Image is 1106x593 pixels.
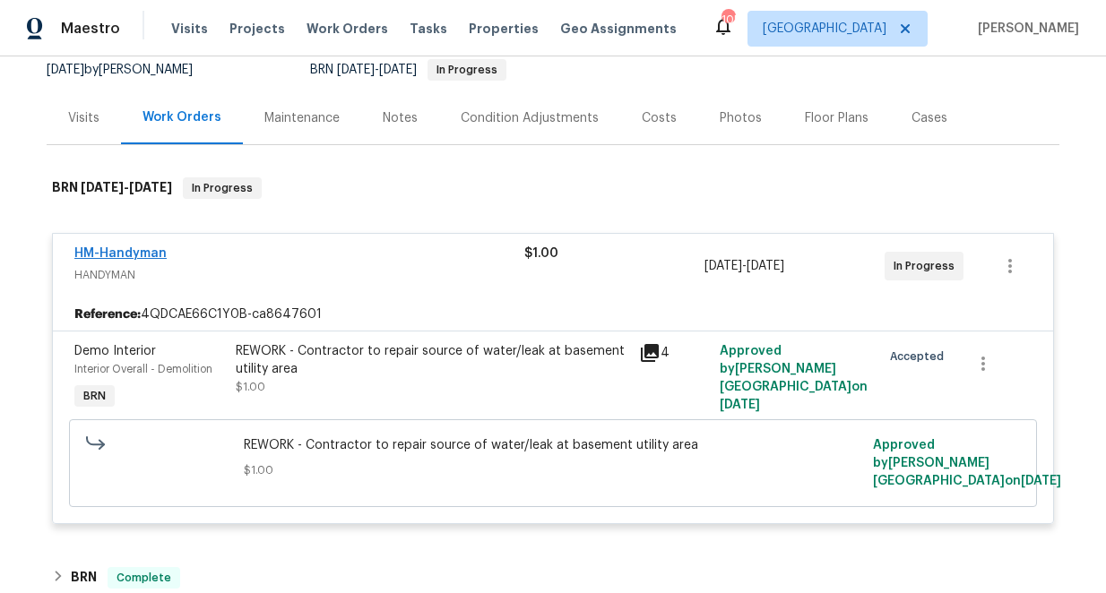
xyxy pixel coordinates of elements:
span: [DATE] [337,64,375,76]
span: BRN [76,387,113,405]
span: Complete [109,569,178,587]
div: Work Orders [143,108,221,126]
div: Maintenance [264,109,340,127]
span: Tasks [410,22,447,35]
span: - [704,257,784,275]
span: Geo Assignments [560,20,677,38]
span: Interior Overall - Demolition [74,364,212,374]
span: Properties [469,20,539,38]
span: [DATE] [379,64,417,76]
div: Condition Adjustments [461,109,599,127]
b: Reference: [74,305,141,323]
span: [DATE] [129,181,172,193]
span: - [337,64,417,76]
span: Demo Interior [74,345,156,357]
div: 105 [721,11,734,29]
div: by [PERSON_NAME] [47,59,214,81]
span: Approved by [PERSON_NAME][GEOGRAPHIC_DATA] on [873,439,1061,487]
span: Projects [229,20,285,38]
div: 4 [639,342,709,364]
a: HM-Handyman [74,247,167,260]
div: Cases [912,109,947,127]
h6: BRN [71,567,97,589]
span: In Progress [894,257,962,275]
span: [DATE] [747,260,784,272]
span: [PERSON_NAME] [971,20,1079,38]
div: REWORK - Contractor to repair source of water/leak at basement utility area [236,342,628,378]
span: [DATE] [47,64,84,76]
span: HANDYMAN [74,266,524,284]
span: [DATE] [1021,475,1061,487]
span: Visits [171,20,208,38]
span: Accepted [890,348,951,365]
div: Visits [68,109,99,127]
span: BRN [310,64,506,76]
div: BRN [DATE]-[DATE]In Progress [47,159,1059,217]
span: $1.00 [244,461,863,479]
div: 4QDCAE66C1Y0B-ca8647601 [53,298,1053,331]
h6: BRN [52,177,172,199]
div: Floor Plans [805,109,868,127]
span: [DATE] [704,260,742,272]
span: [DATE] [81,181,124,193]
div: Photos [720,109,762,127]
span: [DATE] [720,399,760,411]
span: $1.00 [524,247,558,260]
span: - [81,181,172,193]
div: Costs [642,109,677,127]
span: $1.00 [236,382,265,392]
span: REWORK - Contractor to repair source of water/leak at basement utility area [244,436,863,454]
div: Notes [383,109,418,127]
span: Maestro [61,20,120,38]
span: In Progress [185,179,260,197]
span: Work Orders [307,20,388,38]
span: In Progress [429,64,505,75]
span: Approved by [PERSON_NAME][GEOGRAPHIC_DATA] on [720,345,868,411]
span: [GEOGRAPHIC_DATA] [763,20,886,38]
